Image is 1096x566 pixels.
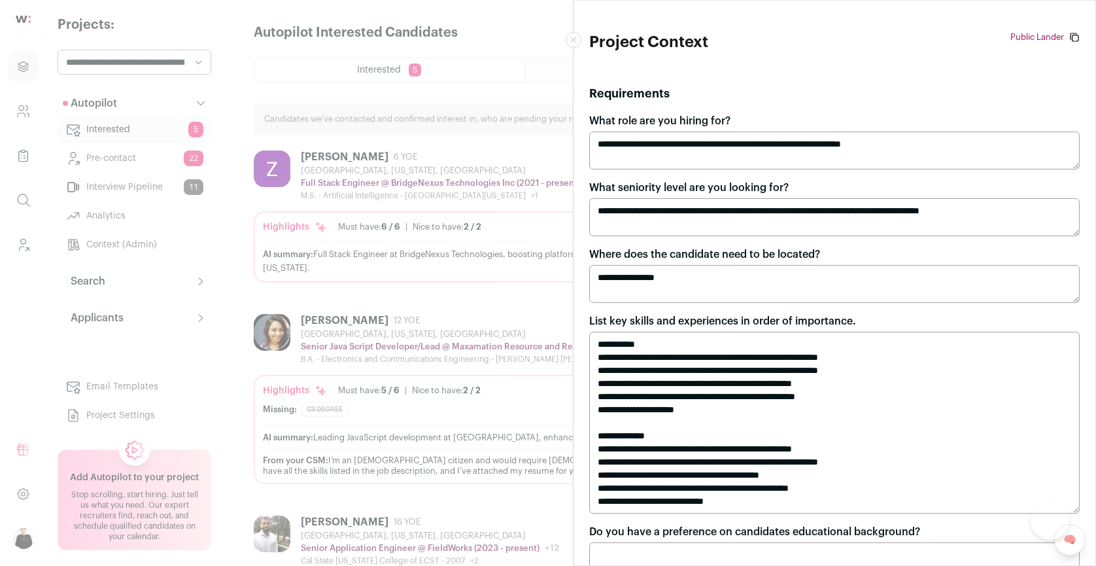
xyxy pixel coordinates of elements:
label: Do you have a preference on candidates educational background? [589,524,920,540]
label: What role are you hiring for? [589,113,730,129]
iframe: Help Scout Beacon - Open [1031,501,1070,540]
h1: Project Context [589,32,753,53]
button: Close modal [566,32,581,48]
label: What seniority level are you looking for? [589,180,789,196]
a: 🧠 [1054,524,1086,556]
label: Where does the candidate need to be located? [589,247,820,262]
h2: Requirements [589,84,1080,103]
label: List key skills and experiences in order of importance. [589,313,856,329]
a: Public Lander [1010,32,1064,43]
